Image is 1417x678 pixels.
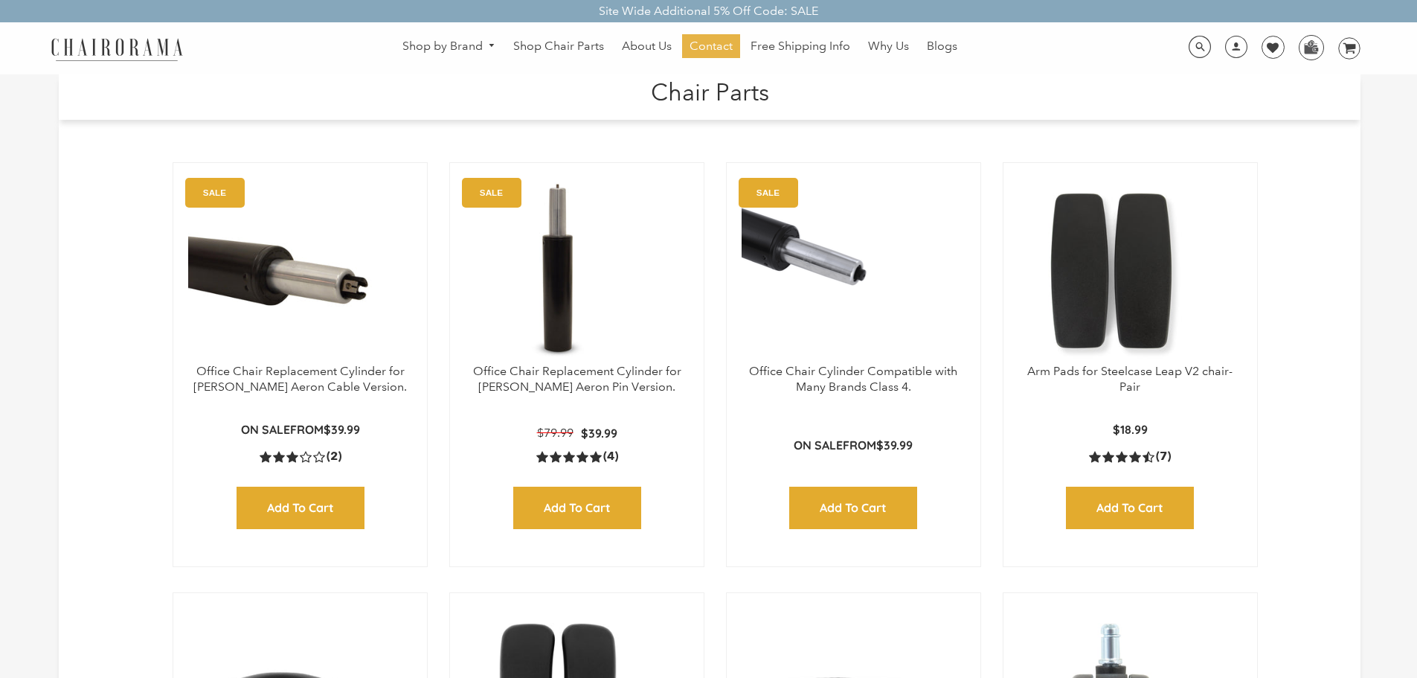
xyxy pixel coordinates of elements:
span: Contact [690,39,733,54]
input: Add to Cart [1066,487,1194,529]
a: Arm Pads for Steelcase Leap V2 chair- Pair - chairorama Arm Pads for Steelcase Leap V2 chair- Pai... [1018,178,1242,364]
a: Arm Pads for Steelcase Leap V2 chair- Pair [1027,364,1233,394]
a: Office Chair Cylinder Compatible with Many Brands Class 4. - chairorama Office Chair Cylinder Com... [742,178,965,364]
a: Shop by Brand [395,35,504,58]
a: Office Chair Replacement Cylinder for [PERSON_NAME] Aeron Cable Version. [193,364,407,394]
span: $18.99 [1113,422,1148,437]
img: chairorama [42,36,191,62]
a: Free Shipping Info [743,34,858,58]
input: Add to Cart [237,487,364,529]
img: Office Chair Cylinder Compatible with Many Brands Class 4. - chairorama [742,178,965,364]
strong: On Sale [794,438,843,452]
a: Office Chair Replacement Cylinder for Herman Miller Aeron Cable Version. - chairorama Office Chai... [188,178,412,364]
span: Free Shipping Info [751,39,850,54]
p: from [241,422,360,438]
a: Office Chair Replacement Cylinder for [PERSON_NAME] Aeron Pin Version. [473,364,681,394]
text: SALE [480,188,503,197]
span: $39.99 [876,438,913,452]
p: from [794,438,913,453]
span: Blogs [927,39,957,54]
a: Why Us [861,34,916,58]
a: Blogs [919,34,965,58]
a: About Us [614,34,679,58]
a: 5.0 rating (4 votes) [536,449,618,464]
span: (2) [327,449,341,464]
img: Arm Pads for Steelcase Leap V2 chair- Pair - chairorama [1018,178,1204,364]
nav: DesktopNavigation [254,34,1105,62]
input: Add to Cart [513,487,641,529]
input: Add to Cart [789,487,917,529]
a: Shop Chair Parts [506,34,611,58]
span: $39.99 [581,426,617,441]
img: WhatsApp_Image_2024-07-12_at_16.23.01.webp [1299,36,1323,58]
text: SALE [756,188,780,197]
text: SALE [203,188,226,197]
h1: Chair Parts [74,74,1346,106]
span: $79.99 [537,426,573,440]
span: Shop Chair Parts [513,39,604,54]
a: Office Chair Replacement Cylinder for Herman Miller Aeron Pin Version. - chairorama Office Chair ... [465,178,689,364]
span: Why Us [868,39,909,54]
a: Office Chair Cylinder Compatible with Many Brands Class 4. [749,364,957,394]
span: (4) [603,449,618,464]
img: Office Chair Replacement Cylinder for Herman Miller Aeron Cable Version. - chairorama [188,178,374,364]
strong: On Sale [241,422,290,437]
a: 4.4 rating (7 votes) [1089,449,1171,464]
span: (7) [1156,449,1171,464]
a: Contact [682,34,740,58]
span: About Us [622,39,672,54]
img: Office Chair Replacement Cylinder for Herman Miller Aeron Pin Version. - chairorama [465,178,651,364]
a: 3.0 rating (2 votes) [260,449,341,464]
span: $39.99 [324,422,360,437]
